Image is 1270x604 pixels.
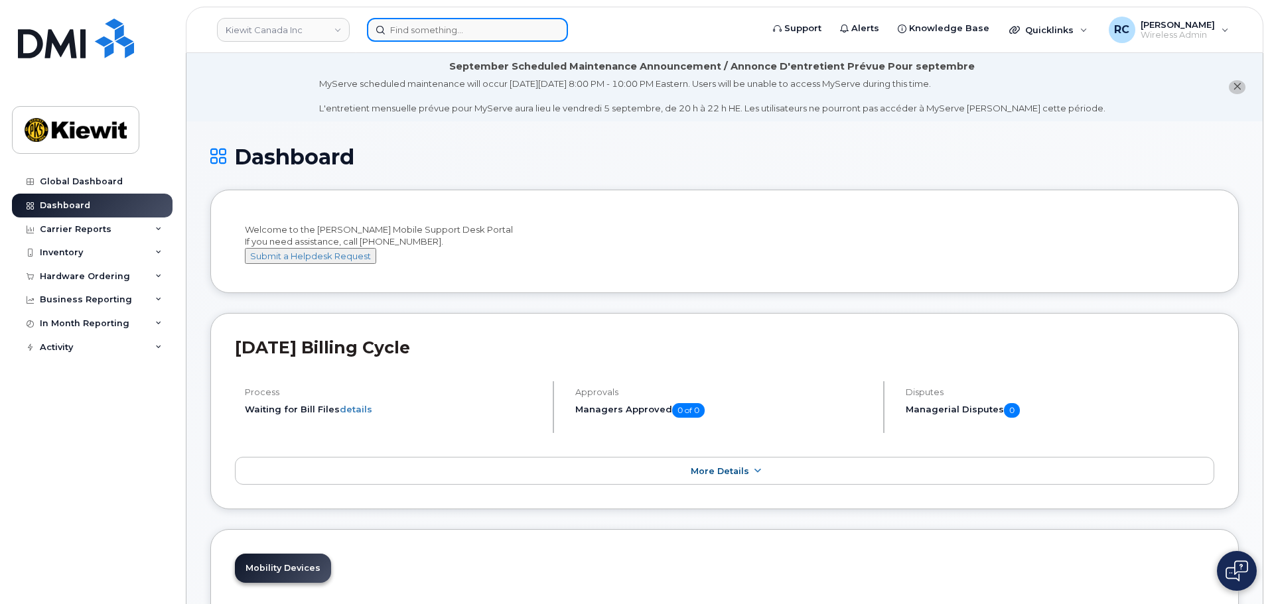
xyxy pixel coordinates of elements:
a: Mobility Devices [235,554,331,583]
button: close notification [1229,80,1245,94]
h4: Process [245,387,541,397]
span: 0 of 0 [672,403,705,418]
h1: Dashboard [210,145,1239,168]
li: Waiting for Bill Files [245,403,541,416]
h2: [DATE] Billing Cycle [235,337,1214,357]
div: September Scheduled Maintenance Announcement / Annonce D'entretient Prévue Pour septembre [449,60,975,74]
button: Submit a Helpdesk Request [245,248,376,265]
span: More Details [691,466,749,476]
span: 0 [1004,403,1020,418]
h4: Approvals [575,387,872,397]
div: MyServe scheduled maintenance will occur [DATE][DATE] 8:00 PM - 10:00 PM Eastern. Users will be u... [319,78,1105,115]
h5: Managerial Disputes [906,403,1214,418]
a: details [340,404,372,414]
h4: Disputes [906,387,1214,397]
img: Open chat [1226,560,1248,581]
a: Submit a Helpdesk Request [245,251,376,261]
div: Welcome to the [PERSON_NAME] Mobile Support Desk Portal If you need assistance, call [PHONE_NUMBER]. [245,223,1204,265]
h5: Managers Approved [575,403,872,418]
